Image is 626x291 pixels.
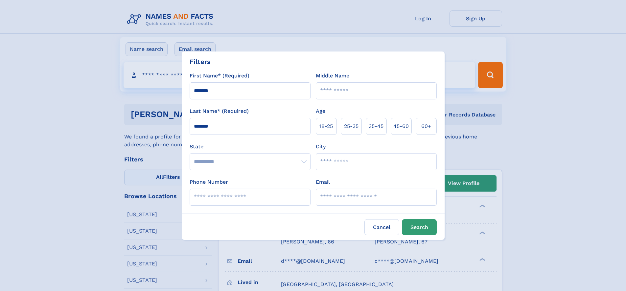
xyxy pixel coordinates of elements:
[190,107,249,115] label: Last Name* (Required)
[190,72,249,80] label: First Name* (Required)
[316,107,325,115] label: Age
[316,72,349,80] label: Middle Name
[421,122,431,130] span: 60+
[316,178,330,186] label: Email
[190,57,211,67] div: Filters
[316,143,326,151] label: City
[190,143,311,151] label: State
[364,219,399,235] label: Cancel
[190,178,228,186] label: Phone Number
[344,122,359,130] span: 25‑35
[369,122,383,130] span: 35‑45
[319,122,333,130] span: 18‑25
[393,122,409,130] span: 45‑60
[402,219,437,235] button: Search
